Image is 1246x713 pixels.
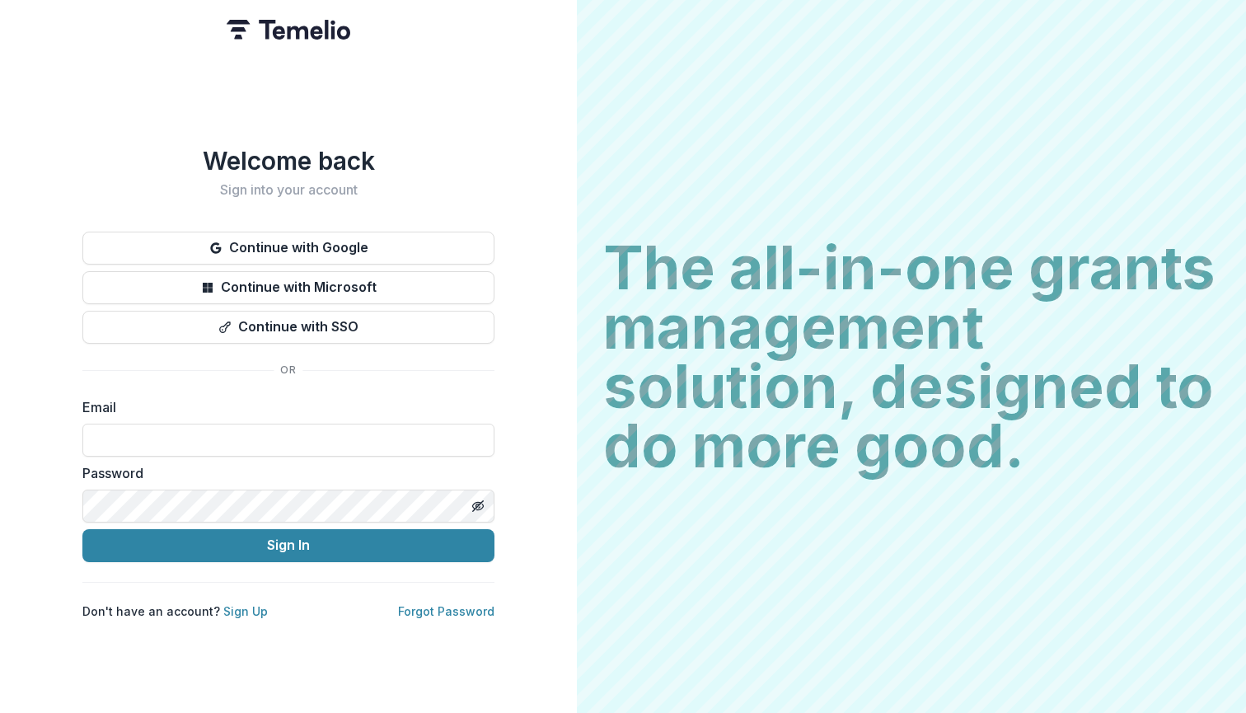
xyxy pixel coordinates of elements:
label: Email [82,397,485,417]
a: Sign Up [223,604,268,618]
a: Forgot Password [398,604,494,618]
button: Toggle password visibility [465,493,491,519]
h1: Welcome back [82,146,494,176]
img: Temelio [227,20,350,40]
p: Don't have an account? [82,603,268,620]
button: Sign In [82,529,494,562]
button: Continue with SSO [82,311,494,344]
button: Continue with Microsoft [82,271,494,304]
button: Continue with Google [82,232,494,265]
label: Password [82,463,485,483]
h2: Sign into your account [82,182,494,198]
